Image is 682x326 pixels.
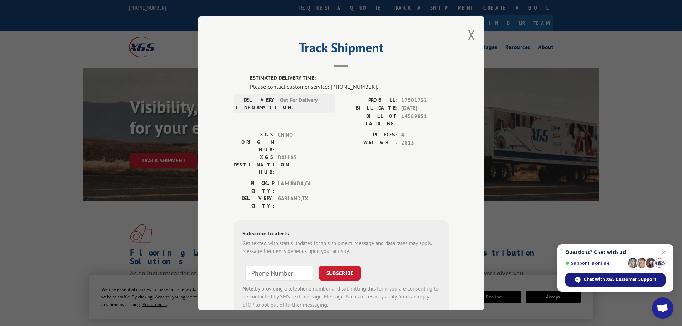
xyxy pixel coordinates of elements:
div: Get texted with status updates for this shipment. Message and data rates may apply. Message frequ... [242,239,440,255]
label: PICKUP CITY: [234,179,274,194]
label: DELIVERY CITY: [234,194,274,209]
div: Subscribe to alerts [242,229,440,239]
label: BILL DATE: [341,104,398,112]
span: 17501732 [401,96,449,104]
span: 4 [401,131,449,139]
label: PIECES: [341,131,398,139]
label: PROBILL: [341,96,398,104]
span: CHINO [278,131,326,153]
span: Chat with XGS Customer Support [584,276,656,283]
label: BILL OF LADING: [341,112,398,127]
div: by providing a telephone number and submitting this form you are consenting to be contacted by SM... [242,284,440,309]
span: Questions? Chat with us! [565,249,666,255]
span: Out For Delivery [280,96,328,111]
label: XGS DESTINATION HUB: [234,153,274,176]
span: LA MIRADA , CA [278,179,326,194]
label: DELIVERY INFORMATION: [236,96,276,111]
label: ESTIMATED DELIVERY TIME: [250,74,449,82]
h2: Track Shipment [234,43,449,56]
div: Chat with XGS Customer Support [565,273,666,287]
button: SUBSCRIBE [319,265,361,280]
label: XGS ORIGIN HUB: [234,131,274,153]
span: 2813 [401,139,449,147]
span: DALLAS [278,153,326,176]
div: Please contact customer service: [PHONE_NUMBER]. [250,82,449,91]
div: Open chat [652,297,673,319]
span: [DATE] [401,104,449,112]
span: 14589851 [401,112,449,127]
button: Close modal [468,25,475,44]
label: WEIGHT: [341,139,398,147]
span: Close chat [659,248,668,257]
span: GARLAND , TX [278,194,326,209]
input: Phone Number [245,265,313,280]
span: Support is online [565,261,625,266]
strong: Note: [242,285,255,292]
